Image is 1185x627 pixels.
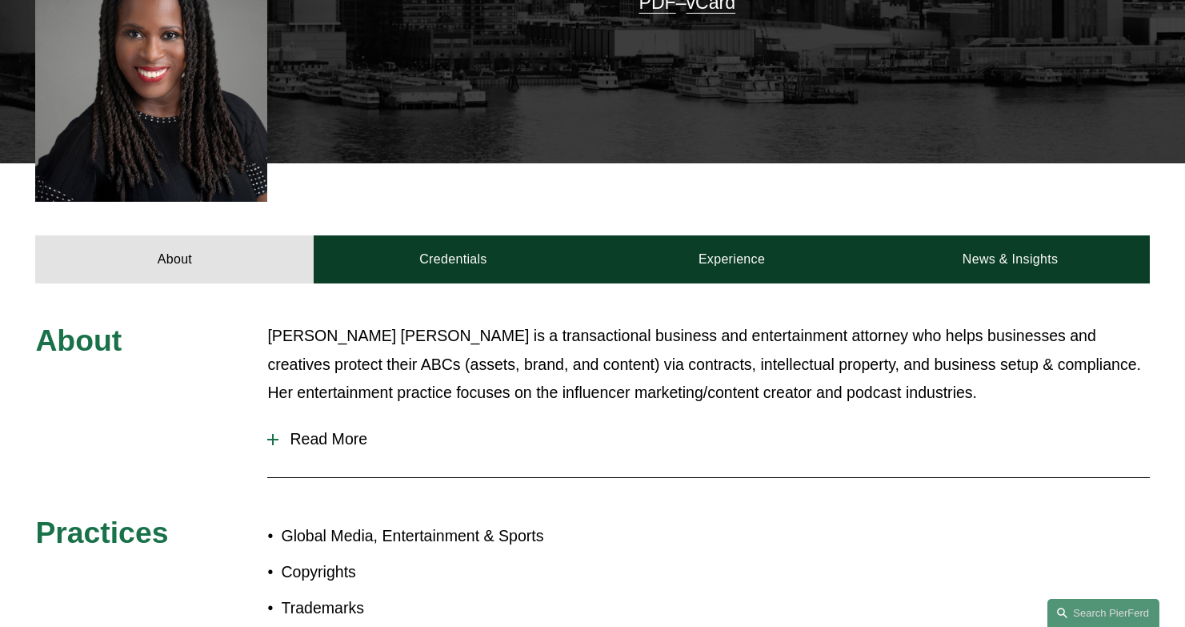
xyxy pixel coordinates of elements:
p: [PERSON_NAME] [PERSON_NAME] is a transactional business and entertainment attorney who helps busi... [267,322,1149,407]
a: About [35,235,314,283]
span: About [35,324,122,357]
span: Read More [278,430,1149,448]
a: News & Insights [871,235,1150,283]
p: Trademarks [281,594,592,622]
a: Credentials [314,235,592,283]
a: Experience [592,235,871,283]
button: Read More [267,418,1149,460]
span: Practices [35,516,168,549]
p: Global Media, Entertainment & Sports [281,522,592,550]
a: Search this site [1047,599,1159,627]
p: Copyrights [281,558,592,586]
